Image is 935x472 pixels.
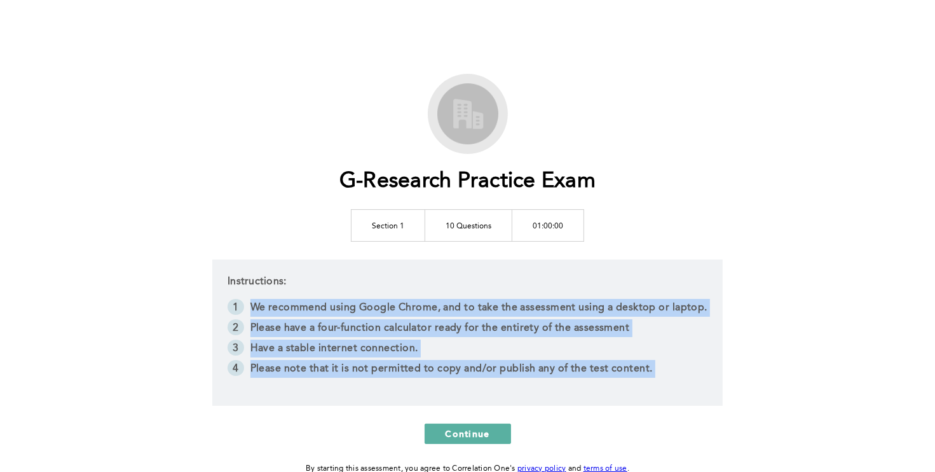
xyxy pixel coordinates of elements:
td: 01:00:00 [512,209,584,241]
li: Please note that it is not permitted to copy and/or publish any of the test content. [228,360,707,380]
li: We recommend using Google Chrome, and to take the assessment using a desktop or laptop. [228,299,707,319]
div: Instructions: [212,260,723,406]
li: Have a stable internet connection. [228,340,707,360]
img: G-Research [433,79,503,149]
button: Continue [425,424,511,444]
span: Continue [446,427,490,440]
td: Section 1 [351,209,425,241]
li: Please have a four-function calculator ready for the entirety of the assessment [228,319,707,340]
h1: G-Research Practice Exam [339,169,596,195]
td: 10 Questions [425,209,512,241]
